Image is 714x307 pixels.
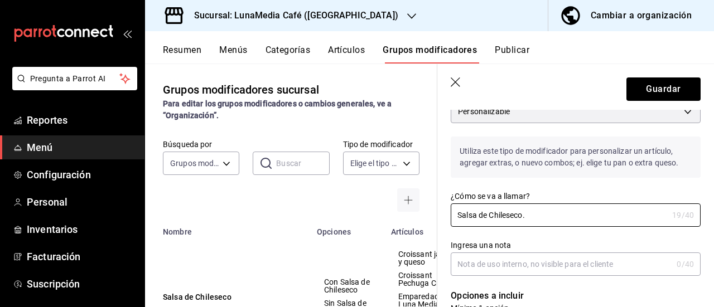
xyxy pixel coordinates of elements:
span: Reportes [27,113,136,128]
div: Cambiar a organización [591,8,692,23]
input: Buscar [276,152,329,174]
button: Pregunta a Parrot AI [12,67,137,90]
label: ¿Cómo se va a llamar? [451,192,701,200]
strong: Para editar los grupos modificadores o cambios generales, ve a “Organización”. [163,99,392,120]
span: Grupos modificadores [170,158,219,169]
button: Salsa de Chileseco [163,291,297,303]
div: 19 /40 [672,209,694,221]
button: open_drawer_menu [123,29,132,38]
th: Artículos [384,221,475,236]
span: Suscripción [27,276,136,291]
span: Croissant jamón y queso [398,250,461,266]
span: Personal [27,194,136,209]
button: Categorías [266,45,311,64]
span: Configuración [27,167,136,182]
div: Grupos modificadores sucursal [163,81,319,98]
div: 0 /40 [677,259,694,270]
p: Utiliza este tipo de modificador para personalizar un artículo, agregar extras, o nuevo combos; e... [451,137,701,178]
span: Croissant Pechuga Crispy [398,271,461,287]
span: Inventarios [27,222,136,237]
span: Facturación [27,249,136,264]
button: Guardar [626,77,701,101]
button: Menús [219,45,247,64]
label: Tipo de modificador [343,140,419,148]
button: Grupos modificadores [383,45,477,64]
p: Opciones a incluir [451,289,701,303]
span: Menú [27,140,136,155]
span: Con Salsa de Chileseco [324,278,370,294]
label: Búsqueda por [163,140,239,148]
button: Resumen [163,45,201,64]
input: Nota de uso interno, no visible para el cliente [451,253,672,275]
h3: Sucursal: LunaMedia Café ([GEOGRAPHIC_DATA]) [185,9,398,22]
span: Personalizable [458,106,510,117]
span: Elige el tipo de modificador [350,158,399,169]
div: navigation tabs [163,45,714,64]
label: Ingresa una nota [451,241,701,249]
a: Pregunta a Parrot AI [8,81,137,92]
th: Nombre [145,221,310,236]
span: Pregunta a Parrot AI [30,73,120,85]
button: Artículos [328,45,365,64]
th: Opciones [310,221,384,236]
button: Publicar [495,45,529,64]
